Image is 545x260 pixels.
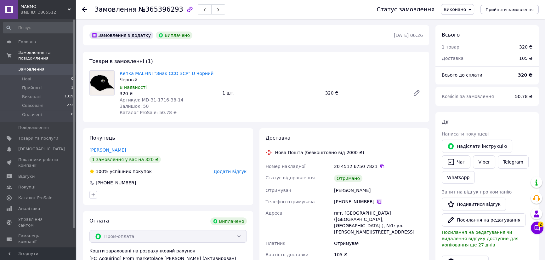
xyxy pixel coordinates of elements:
[334,175,362,182] div: Отримано
[410,87,423,99] a: Редагувати
[444,7,466,12] span: Виконано
[442,230,519,247] span: Посилання на редагування чи видалення відгуку доступне для копіювання ще 27 днів
[480,5,539,14] button: Прийняти замовлення
[394,33,423,38] time: [DATE] 06:26
[442,94,494,99] span: Комісія за замовлення
[274,149,366,156] div: Нова Пошта (безкоштовно від 2000 ₴)
[71,76,73,82] span: 0
[3,22,74,33] input: Пошук
[18,39,36,45] span: Головна
[89,147,126,153] a: [PERSON_NAME]
[120,71,213,76] a: Кепка MALFINI "Знак ССО ЗСУ" U Чорний
[442,32,460,38] span: Всього
[96,169,108,174] span: 100%
[266,252,309,257] span: Вартість доставки
[20,9,76,15] div: Ваш ID: 3805512
[213,169,247,174] span: Додати відгук
[67,103,73,108] span: 272
[120,110,177,115] span: Каталог ProSale: 50.78 ₴
[139,6,183,13] span: №365396293
[442,119,448,125] span: Дії
[498,155,529,169] a: Telegram
[71,85,73,91] span: 1
[18,157,58,168] span: Показники роботи компанії
[89,168,152,175] div: успішних покупок
[519,44,532,50] div: 320 ₴
[266,164,306,169] span: Номер накладної
[89,32,153,39] div: Замовлення з додатку
[18,217,58,228] span: Управління сайтом
[90,71,114,95] img: Кепка MALFINI "Знак ССО ЗСУ" U Чорний
[485,7,534,12] span: Прийняти замовлення
[18,66,44,72] span: Замовлення
[22,85,42,91] span: Прийняті
[442,213,526,227] button: Посилання на редагування
[20,4,68,9] span: MAЄMO
[334,199,423,205] div: [PHONE_NUMBER]
[71,112,73,118] span: 0
[89,156,161,163] div: 1 замовлення у вас на 320 ₴
[18,146,65,152] span: [DEMOGRAPHIC_DATA]
[531,222,543,234] button: Чат з покупцем2
[442,131,489,136] span: Написати покупцеві
[18,174,35,179] span: Відгуки
[538,220,543,226] span: 2
[266,211,282,216] span: Адреса
[442,155,470,169] button: Чат
[442,198,506,211] a: Подивитися відгук
[442,72,482,78] span: Всього до сплати
[89,218,109,224] span: Оплата
[266,188,291,193] span: Отримувач
[65,94,73,100] span: 1319
[120,77,217,83] div: Черный
[22,94,42,100] span: Виконані
[18,50,76,61] span: Замовлення та повідомлення
[210,217,247,225] div: Виплачено
[220,89,322,97] div: 1 шт.
[442,56,463,61] span: Доставка
[18,136,58,141] span: Товари та послуги
[266,135,291,141] span: Доставка
[18,233,58,245] span: Гаманець компанії
[266,241,286,246] span: Платник
[18,206,40,211] span: Аналітика
[333,207,424,238] div: пгт. [GEOGRAPHIC_DATA] ([GEOGRAPHIC_DATA], [GEOGRAPHIC_DATA].), №1: ул. [PERSON_NAME][STREET_ADDR...
[18,184,35,190] span: Покупці
[333,185,424,196] div: [PERSON_NAME]
[89,58,153,64] span: Товари в замовленні (1)
[18,195,52,201] span: Каталог ProSale
[442,171,475,184] a: WhatsApp
[94,6,137,13] span: Замовлення
[22,112,42,118] span: Оплачені
[22,76,31,82] span: Нові
[266,175,315,180] span: Статус відправлення
[377,6,434,13] div: Статус замовлення
[120,85,147,90] span: В наявності
[156,32,192,39] div: Виплачено
[89,135,115,141] span: Покупець
[334,163,423,170] div: 20 4512 6750 7821
[518,72,532,78] b: 320 ₴
[515,94,532,99] span: 50.78 ₴
[95,180,137,186] div: [PHONE_NUMBER]
[473,155,495,169] a: Viber
[442,44,459,49] span: 1 товар
[82,6,87,13] div: Повернутися назад
[266,199,315,204] span: Телефон отримувача
[515,51,536,65] div: 105 ₴
[120,90,217,97] div: 320 ₴
[442,140,512,153] button: Надіслати інструкцію
[18,125,49,130] span: Повідомлення
[22,103,43,108] span: Скасовані
[442,189,512,194] span: Запит на відгук про компанію
[333,238,424,249] div: Отримувач
[323,89,408,97] div: 320 ₴
[120,104,149,109] span: Залишок: 50
[120,97,184,102] span: Артикул: MD-31-1716-38-14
